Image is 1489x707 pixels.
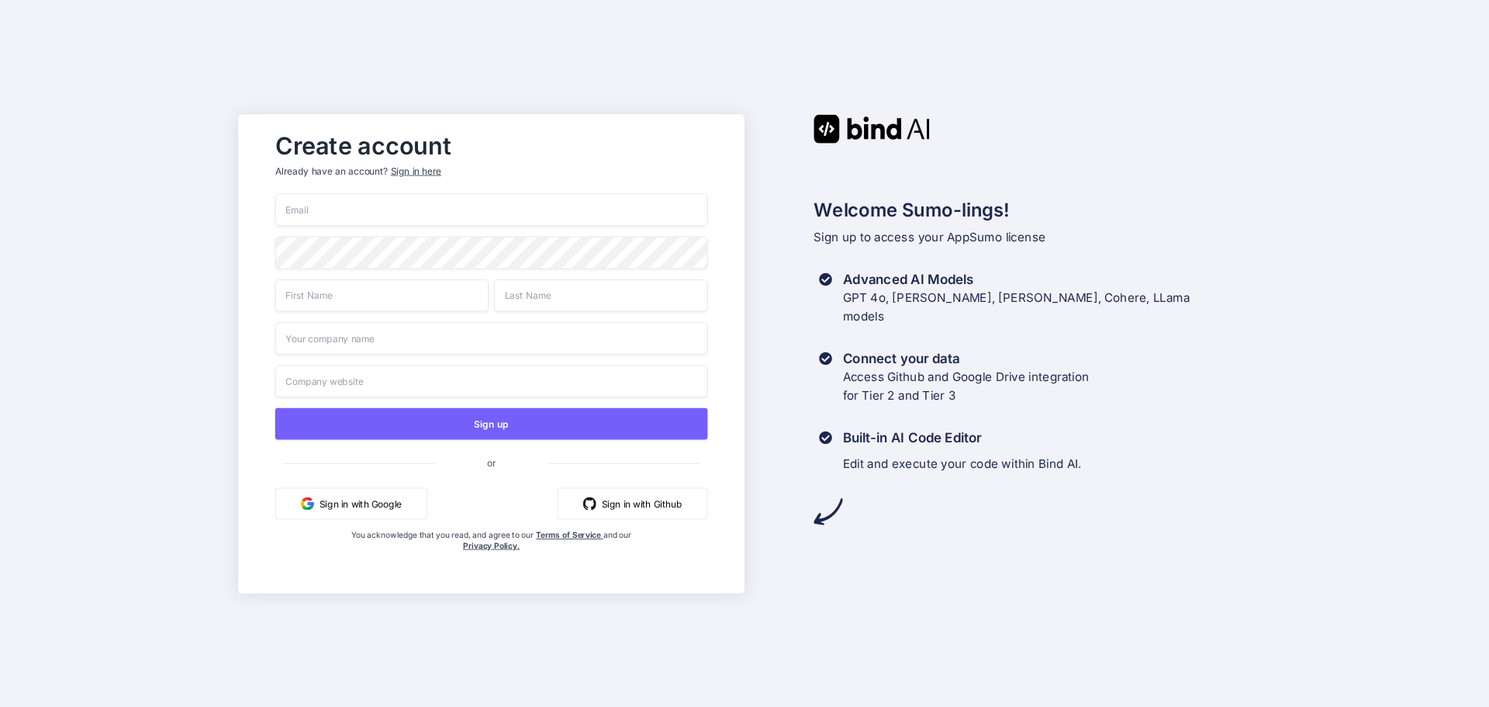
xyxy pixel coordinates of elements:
img: google [301,497,314,510]
h3: Built-in AI Code Editor [843,428,1082,447]
h3: Connect your data [843,349,1090,368]
input: First Name [275,279,489,311]
img: arrow [814,497,842,525]
h3: Advanced AI Models [843,270,1190,289]
p: Edit and execute your code within Bind AI. [843,455,1082,473]
a: Terms of Service [536,529,603,539]
img: Bind AI logo [814,114,930,143]
p: Access Github and Google Drive integration for Tier 2 and Tier 3 [843,367,1090,404]
input: Your company name [275,322,708,355]
button: Sign in with Github [558,487,708,519]
img: github [583,497,596,510]
span: or [434,445,548,478]
div: Sign in here [391,165,441,178]
p: Sign up to access your AppSumo license [814,227,1251,246]
p: GPT 4o, [PERSON_NAME], [PERSON_NAME], Cohere, LLama models [843,288,1190,325]
button: Sign up [275,407,708,439]
input: Company website [275,365,708,397]
h2: Welcome Sumo-lings! [814,196,1251,224]
h2: Create account [275,135,708,156]
div: You acknowledge that you read, and agree to our and our [347,529,636,582]
a: Privacy Policy. [463,540,520,550]
input: Last Name [494,279,707,311]
button: Sign in with Google [275,487,427,519]
input: Email [275,193,708,226]
p: Already have an account? [275,165,708,178]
